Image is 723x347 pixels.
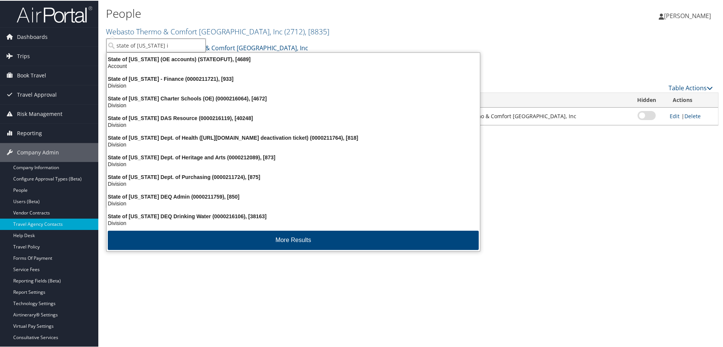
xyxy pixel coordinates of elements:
[102,160,484,167] div: Division
[666,107,718,124] td: |
[102,101,484,108] div: Division
[102,219,484,226] div: Division
[102,94,484,101] div: State of [US_STATE] Charter Schools (OE) (0000216064), [4672]
[669,83,713,91] a: Table Actions
[670,112,680,119] a: Edit
[17,27,48,46] span: Dashboards
[17,85,57,103] span: Travel Approval
[102,199,484,206] div: Division
[102,121,484,128] div: Division
[102,62,484,69] div: Account
[437,107,627,124] td: Webasto Thermo & Comfort [GEOGRAPHIC_DATA], Inc
[102,134,484,140] div: State of [US_STATE] Dept. of Health ([URL][DOMAIN_NAME] deactivation ticket) (0000211764), [818]
[17,5,92,23] img: airportal-logo.png
[684,112,701,119] a: Delete
[106,5,514,21] h1: People
[284,26,305,36] span: ( 2712 )
[102,140,484,147] div: Division
[102,114,484,121] div: State of [US_STATE] DAS Resource (0000216119), [40248]
[102,55,484,62] div: State of [US_STATE] (OE accounts) (STATEOFUT), [4689]
[102,82,484,88] div: Division
[305,26,329,36] span: , [ 8835 ]
[106,26,329,36] a: Webasto Thermo & Comfort [GEOGRAPHIC_DATA], Inc
[627,92,666,107] th: Hidden
[102,180,484,187] div: Division
[666,92,718,107] th: Actions
[102,173,484,180] div: State of [US_STATE] Dept. of Purchasing (0000211724), [875]
[149,40,308,55] a: Webasto Thermo & Comfort [GEOGRAPHIC_DATA], Inc
[659,4,718,26] a: [PERSON_NAME]
[17,123,42,142] span: Reporting
[102,193,484,199] div: State of [US_STATE] DEQ Admin (0000211759), [850]
[102,212,484,219] div: State of [US_STATE] DEQ Drinking Water (0000216106), [38163]
[17,104,62,123] span: Risk Management
[664,11,711,19] span: [PERSON_NAME]
[106,38,206,52] input: Search Accounts
[108,230,479,249] button: More Results
[17,65,46,84] span: Book Travel
[102,75,484,82] div: State of [US_STATE] - Finance (0000211721), [933]
[17,46,30,65] span: Trips
[437,92,627,107] th: Division
[17,142,59,161] span: Company Admin
[102,153,484,160] div: State of [US_STATE] Dept. of Heritage and Arts (0000212089), [873]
